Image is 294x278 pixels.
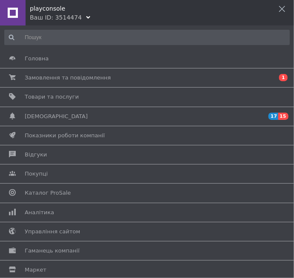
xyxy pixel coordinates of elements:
[25,132,105,139] span: Показники роботи компанії
[25,55,49,62] span: Головна
[268,113,278,120] span: 17
[25,74,111,82] span: Замовлення та повідомлення
[25,247,80,255] span: Гаманець компанії
[25,228,80,235] span: Управління сайтом
[25,113,88,120] span: [DEMOGRAPHIC_DATA]
[25,189,71,197] span: Каталог ProSale
[30,13,82,22] div: Ваш ID: 3514474
[25,170,48,178] span: Покупці
[4,30,290,45] input: Пошук
[25,93,79,101] span: Товари та послуги
[279,74,288,81] span: 1
[25,209,54,216] span: Аналітика
[25,151,47,159] span: Відгуки
[25,266,46,274] span: Маркет
[278,113,288,120] span: 15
